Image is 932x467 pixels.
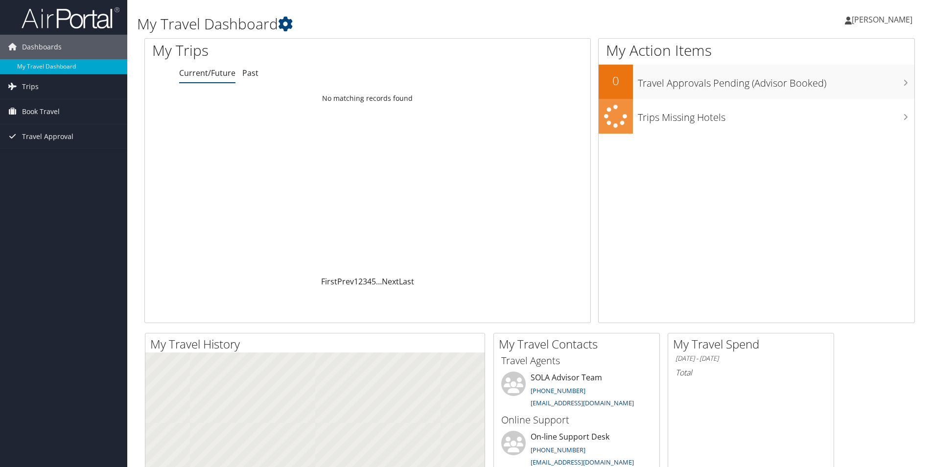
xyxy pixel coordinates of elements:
h3: Travel Approvals Pending (Advisor Booked) [638,71,914,90]
h2: My Travel Spend [673,336,834,352]
a: 4 [367,276,372,287]
h1: My Action Items [599,40,914,61]
a: 2 [358,276,363,287]
a: [PERSON_NAME] [845,5,922,34]
li: SOLA Advisor Team [496,372,657,412]
a: Past [242,68,258,78]
a: [EMAIL_ADDRESS][DOMAIN_NAME] [531,398,634,407]
span: [PERSON_NAME] [852,14,912,25]
h6: Total [676,367,826,378]
h3: Trips Missing Hotels [638,106,914,124]
h2: 0 [599,72,633,89]
h1: My Trips [152,40,397,61]
span: Dashboards [22,35,62,59]
a: 0Travel Approvals Pending (Advisor Booked) [599,65,914,99]
a: 3 [363,276,367,287]
h3: Travel Agents [501,354,652,368]
a: [PHONE_NUMBER] [531,386,585,395]
img: airportal-logo.png [22,6,119,29]
a: 1 [354,276,358,287]
h6: [DATE] - [DATE] [676,354,826,363]
span: Trips [22,74,39,99]
a: [PHONE_NUMBER] [531,445,585,454]
a: Current/Future [179,68,235,78]
td: No matching records found [145,90,590,107]
a: Prev [337,276,354,287]
a: [EMAIL_ADDRESS][DOMAIN_NAME] [531,458,634,467]
h2: My Travel History [150,336,485,352]
h3: Online Support [501,413,652,427]
a: Next [382,276,399,287]
span: Travel Approval [22,124,73,149]
a: Last [399,276,414,287]
h1: My Travel Dashboard [137,14,660,34]
a: 5 [372,276,376,287]
span: Book Travel [22,99,60,124]
a: Trips Missing Hotels [599,99,914,134]
span: … [376,276,382,287]
a: First [321,276,337,287]
h2: My Travel Contacts [499,336,659,352]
